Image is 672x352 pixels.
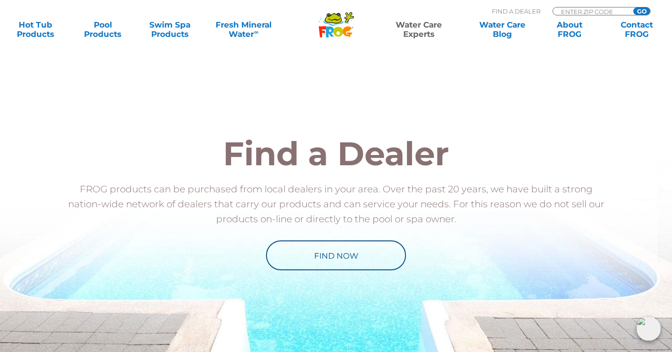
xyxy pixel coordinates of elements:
input: Zip Code Form [560,7,623,15]
a: Swim SpaProducts [144,20,196,39]
a: Water CareExperts [376,20,461,39]
a: Fresh MineralWater∞ [211,20,276,39]
p: FROG products can be purchased from local dealers in your area. Over the past 20 years, we have b... [63,182,609,226]
a: AboutFROG [543,20,595,39]
img: openIcon [637,317,661,341]
sup: ∞ [254,28,258,35]
a: ContactFROG [610,20,663,39]
p: Find A Dealer [492,7,540,15]
a: Water CareBlog [476,20,528,39]
a: PoolProducts [77,20,129,39]
h2: Find a Dealer [63,137,609,170]
a: Hot TubProducts [9,20,62,39]
a: Find Now [266,240,406,270]
input: GO [633,7,650,15]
